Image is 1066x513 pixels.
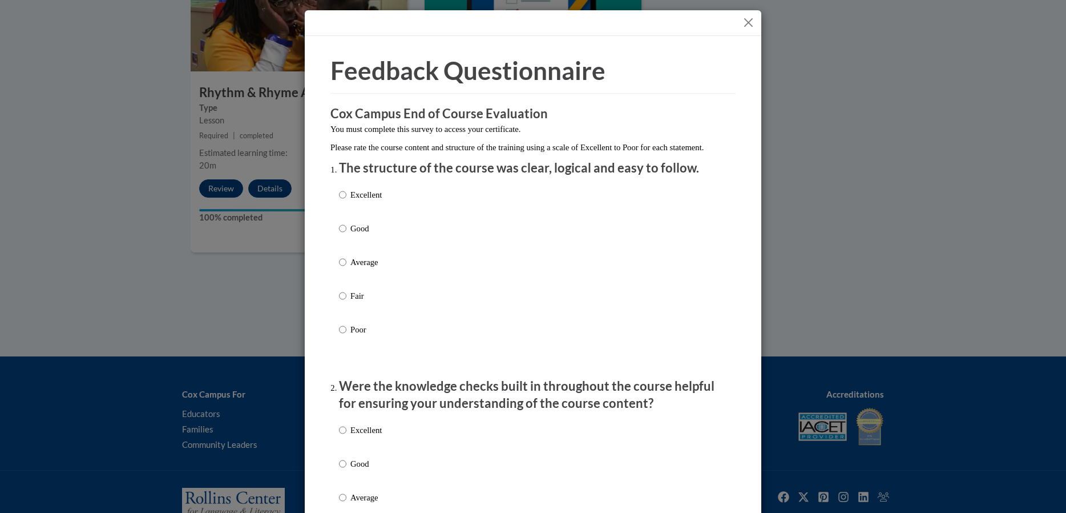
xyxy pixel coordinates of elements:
[350,458,382,470] p: Good
[350,323,382,336] p: Poor
[339,189,346,201] input: Excellent
[339,491,346,504] input: Average
[339,290,346,302] input: Fair
[339,256,346,268] input: Average
[339,323,346,336] input: Poor
[339,159,727,177] p: The structure of the course was clear, logical and easy to follow.
[350,290,382,302] p: Fair
[330,123,736,135] p: You must complete this survey to access your certificate.
[350,222,382,235] p: Good
[339,378,727,413] p: Were the knowledge checks built in throughout the course helpful for ensuring your understanding ...
[330,141,736,154] p: Please rate the course content and structure of the training using a scale of Excellent to Poor f...
[350,256,382,268] p: Average
[330,105,736,123] h3: Cox Campus End of Course Evaluation
[350,424,382,436] p: Excellent
[339,458,346,470] input: Good
[741,15,756,30] button: Close
[350,491,382,504] p: Average
[339,424,346,436] input: Excellent
[350,189,382,201] p: Excellent
[339,222,346,235] input: Good
[330,55,605,85] span: Feedback Questionnaire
